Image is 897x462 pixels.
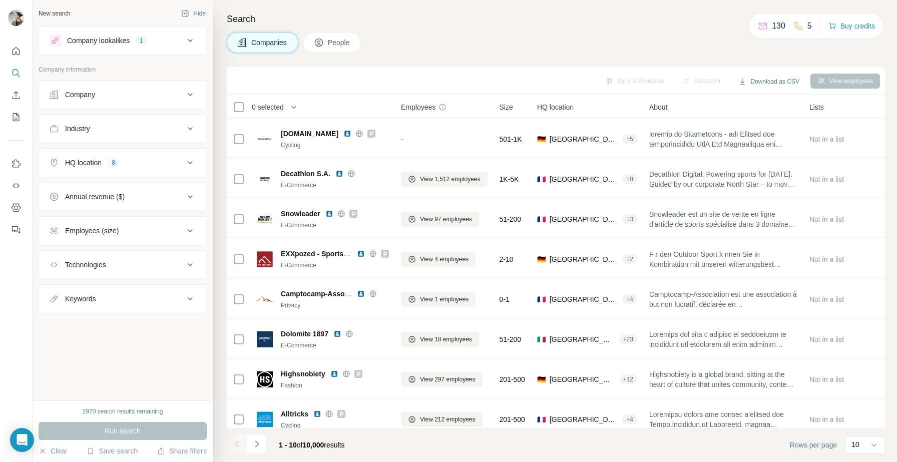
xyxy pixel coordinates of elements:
div: 8 [108,158,119,167]
div: Open Intercom Messenger [10,428,34,452]
div: Industry [65,124,90,134]
button: Feedback [8,221,24,239]
img: Logo of fahrrad.de [257,137,273,141]
button: Use Surfe API [8,177,24,195]
span: 51-200 [500,214,522,224]
div: + 23 [619,335,637,344]
div: HQ location [65,158,102,168]
button: Share filters [157,446,207,456]
span: [DOMAIN_NAME] [281,129,338,139]
img: Logo of Camptocamp-Association [257,291,273,307]
span: Not in a list [809,295,844,303]
img: Logo of EXXpozed - Sports AND Fashion [257,251,273,267]
div: Annual revenue ($) [65,192,125,202]
img: Logo of Highsnobiety [257,371,273,387]
span: [GEOGRAPHIC_DATA], [GEOGRAPHIC_DATA], [GEOGRAPHIC_DATA] [550,414,618,424]
span: 🇩🇪 [537,374,546,384]
div: New search [39,9,70,18]
img: LinkedIn logo [357,290,365,298]
span: 🇩🇪 [537,134,546,144]
button: View 1,512 employees [401,172,488,187]
span: [GEOGRAPHIC_DATA], [GEOGRAPHIC_DATA] [550,174,618,184]
p: 10 [851,439,859,449]
span: Dolomite 1897 [281,329,328,339]
img: Logo of Dolomite 1897 [257,331,273,347]
img: LinkedIn logo [343,130,351,138]
div: + 4 [622,295,637,304]
span: Camptocamp-Association [281,290,367,298]
h4: Search [227,12,885,26]
span: Not in a list [809,215,844,223]
div: + 5 [622,135,637,144]
span: Highsnobiety is a global brand, sitting at the heart of culture that unites community, content an... [649,369,797,389]
span: 1 - 10 [279,441,297,449]
span: [GEOGRAPHIC_DATA], Province of [GEOGRAPHIC_DATA], [GEOGRAPHIC_DATA] [550,334,615,344]
div: E-Commerce [281,181,389,190]
span: Snowleader [281,209,320,219]
span: results [279,441,345,449]
div: Privacy [281,301,389,310]
img: LinkedIn logo [330,370,338,378]
span: Loremips dol sita c adipisc el seddoeiusm te incididunt utl etdolorem ali enim adminim veniamqu n... [649,329,797,349]
span: About [649,102,668,112]
div: Keywords [65,294,96,304]
div: + 12 [619,375,637,384]
span: Not in a list [809,375,844,383]
button: Quick start [8,42,24,60]
p: 130 [772,20,785,32]
div: E-Commerce [281,221,389,230]
img: Logo of Alltricks [257,411,273,427]
button: Employees (size) [39,219,206,243]
span: of [297,441,303,449]
button: Clear [39,446,67,456]
div: + 4 [622,415,637,424]
div: + 8 [622,175,637,184]
span: View 18 employees [420,335,472,344]
span: Size [500,102,513,112]
span: View 297 employees [420,375,476,384]
div: Company [65,90,95,100]
button: Dashboard [8,199,24,217]
span: Not in a list [809,335,844,343]
span: Decathlon Digital: Powering sports for [DATE]. Guided by our corporate North Star – to move peopl... [649,169,797,189]
span: Rows per page [790,440,837,450]
button: View 297 employees [401,372,483,387]
button: Company [39,83,206,107]
span: Employees [401,102,435,112]
img: LinkedIn logo [357,250,365,258]
button: HQ location8 [39,151,206,175]
span: 🇩🇪 [537,254,546,264]
img: LinkedIn logo [335,170,343,178]
span: Not in a list [809,135,844,143]
span: 🇫🇷 [537,214,546,224]
div: 1 [136,36,147,45]
img: Logo of Snowleader [257,211,273,227]
span: [GEOGRAPHIC_DATA], [GEOGRAPHIC_DATA] [550,254,618,264]
span: 51-200 [500,334,522,344]
span: 🇮🇹 [537,334,546,344]
p: 5 [807,20,812,32]
span: 🇫🇷 [537,174,546,184]
div: Company lookalikes [67,36,130,46]
button: Annual revenue ($) [39,185,206,209]
button: Technologies [39,253,206,277]
span: 2-10 [500,254,514,264]
span: HQ location [537,102,574,112]
button: My lists [8,108,24,126]
span: People [328,38,351,48]
span: loremip.do Sitametcons - adi Elitsed doe temporincididu UtlA Etd Magnaaliqua eni adminimv Quisnos... [649,129,797,149]
span: View 97 employees [420,215,472,224]
div: Fashion [281,381,389,390]
span: 201-500 [500,374,525,384]
button: Company lookalikes1 [39,29,206,53]
span: Alltricks [281,409,308,419]
span: EXXpozed - Sports AND Fashion [281,250,389,258]
span: 🇫🇷 [537,294,546,304]
button: Enrich CSV [8,86,24,104]
div: 1970 search results remaining [83,407,163,416]
span: Decathlon S.A. [281,169,330,179]
div: Employees (size) [65,226,119,236]
div: Cycling [281,421,389,430]
span: F r den Outdoor Sport k nnen Sie in Kombination mit unseren witterungsbest ndigen, stabilen Outdo... [649,249,797,269]
span: [GEOGRAPHIC_DATA], [GEOGRAPHIC_DATA], [GEOGRAPHIC_DATA] [550,214,618,224]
